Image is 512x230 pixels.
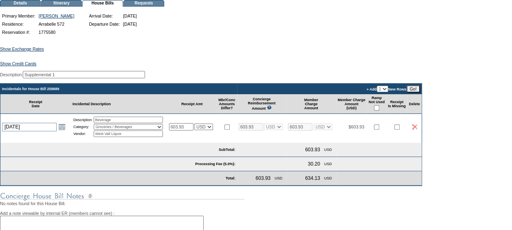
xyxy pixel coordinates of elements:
[237,94,287,114] td: Concierge Reimbursement Amount
[237,84,422,94] td: » Add New Rows
[217,94,237,114] td: Mbr/Conc Amounts Differ?
[273,174,284,183] td: USD
[122,20,138,28] td: [DATE]
[412,124,417,130] img: icon_delete2.gif
[39,13,75,18] a: [PERSON_NAME]
[71,171,237,186] td: Total:
[88,12,121,20] td: Arrival Date:
[0,84,237,94] td: Incidentals for House Bill 258889
[57,122,66,131] a: Open the calendar popup.
[88,20,121,28] td: Departure Date:
[303,145,322,154] td: 603.93
[122,12,138,20] td: [DATE]
[1,29,37,36] td: Reservation #:
[73,130,93,137] td: Vendor:
[73,124,93,130] td: Category:
[323,145,334,154] td: USD
[1,12,37,20] td: Primary Member:
[37,29,76,36] td: 1775580
[286,94,336,114] td: Member Charge Amount
[303,174,322,183] td: 634.13
[336,94,367,114] td: Member Charge Amount (USD)
[71,94,167,114] td: Incidental Description
[1,20,37,28] td: Residence:
[367,94,387,114] td: Ramp Not Used
[167,94,217,114] td: Receipt Amt
[73,117,93,123] td: Description:
[37,20,76,28] td: Arrabelle 572
[349,124,365,129] span: $603.93
[254,174,272,183] td: 603.93
[323,159,334,168] td: USD
[0,94,71,114] td: Receipt Date
[323,174,334,183] td: USD
[0,143,237,157] td: SubTotal:
[306,159,322,168] td: 30.20
[407,94,422,114] td: Delete
[407,85,420,93] input: Go!
[386,94,407,114] td: Receipt Is Missing
[0,157,237,171] td: Processing Fee (5.0%):
[267,105,272,110] img: questionMark_lightBlue.gif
